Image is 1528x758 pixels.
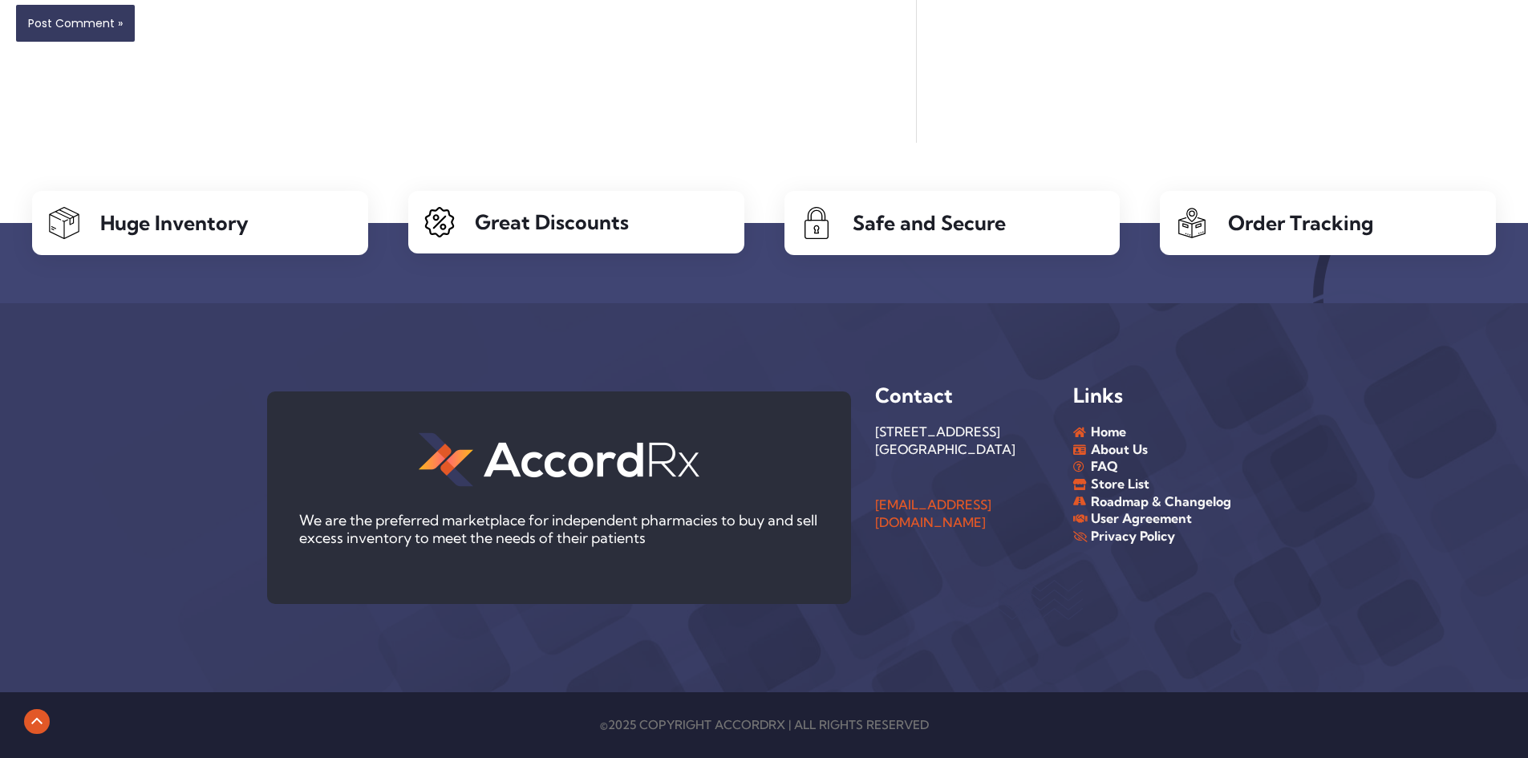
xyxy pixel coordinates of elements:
[475,209,629,234] span: Great Discounts
[875,497,991,530] a: [EMAIL_ADDRESS][DOMAIN_NAME]
[100,210,249,235] span: Huge Inventory
[1073,528,1238,545] a: Privacy Policy
[1073,441,1238,459] a: About Us
[1073,510,1238,528] a: User Agreement
[1073,458,1238,476] a: FAQ
[1073,424,1238,441] a: Home
[1073,476,1238,493] a: Store List
[1087,476,1149,493] span: Store List
[853,210,1006,235] span: Safe and Secure
[1073,383,1238,407] h5: Links
[1087,510,1192,528] span: User Agreement
[1087,441,1148,459] span: About Us
[1087,458,1117,476] span: FAQ
[1087,424,1126,441] span: Home
[1087,528,1175,545] span: Privacy Policy
[259,716,1270,734] div: ©2025 COPYRIGHT ACCORDRX | ALL RIGHTS RESERVED
[299,512,819,546] p: We are the preferred marketplace for independent pharmacies to buy and sell excess inventory to m...
[875,424,1033,458] p: [STREET_ADDRESS] [GEOGRAPHIC_DATA]
[1228,210,1373,235] span: Order Tracking
[875,383,1033,407] h5: Contact
[1087,493,1231,511] span: Roadmap & Changelog
[1073,493,1238,511] a: Roadmap & Changelog
[16,5,135,42] input: Post Comment »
